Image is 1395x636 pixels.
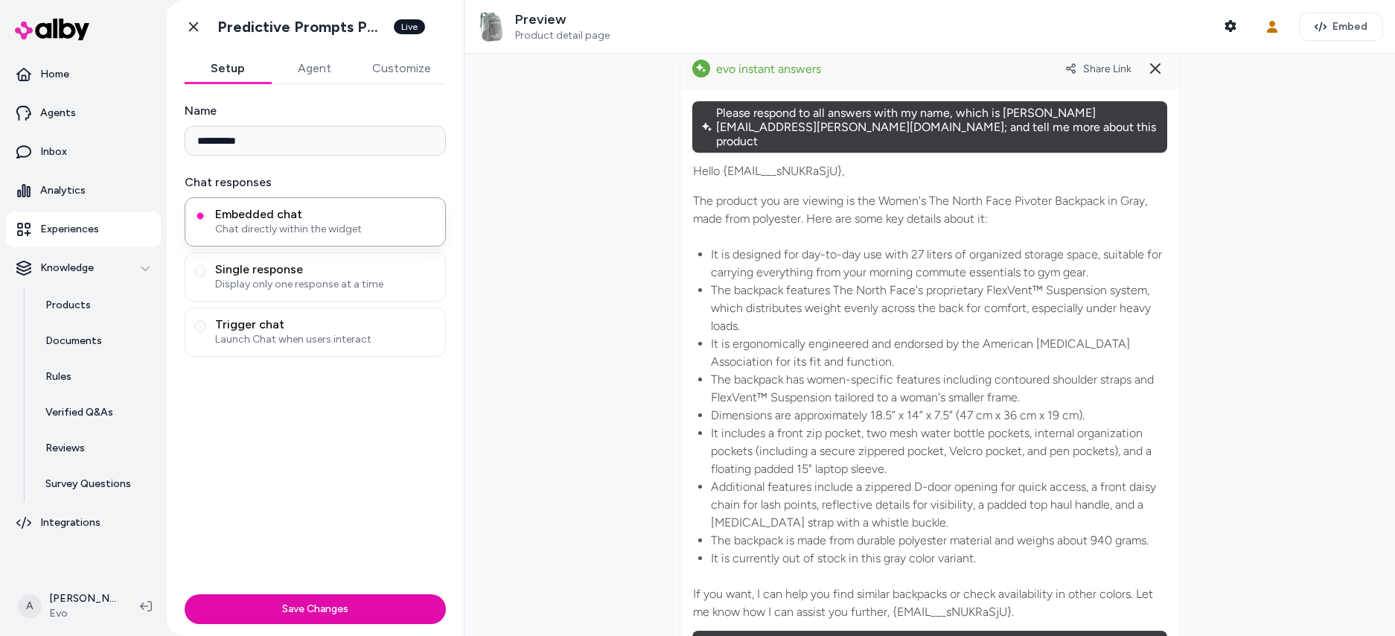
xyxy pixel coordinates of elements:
button: Knowledge [6,250,161,286]
button: Single responseDisplay only one response at a time [194,265,206,277]
span: Embed [1332,19,1367,34]
a: Products [31,287,161,323]
p: Reviews [45,441,85,456]
p: [PERSON_NAME] [49,591,116,606]
span: Launch Chat when users interact [215,332,436,347]
a: Home [6,57,161,92]
p: Inbox [40,144,67,159]
h1: Predictive Prompts PDP [217,18,385,36]
a: Agents [6,95,161,131]
p: Agents [40,106,76,121]
p: Knowledge [40,261,94,276]
button: Embed [1299,13,1383,41]
a: Rules [31,359,161,395]
span: A [18,594,42,618]
a: Analytics [6,173,161,209]
p: Experiences [40,222,99,237]
button: Setup [185,54,271,83]
a: Experiences [6,212,161,247]
p: Documents [45,334,102,349]
button: Save Changes [185,594,446,624]
p: Products [45,298,91,313]
a: Documents [31,323,161,359]
a: Verified Q&As [31,395,161,430]
a: Survey Questions [31,466,161,502]
span: Embedded chat [215,207,436,222]
button: Trigger chatLaunch Chat when users interact [194,320,206,332]
p: Rules [45,369,71,384]
a: Reviews [31,430,161,466]
span: Trigger chat [215,317,436,332]
label: Chat responses [185,174,446,191]
div: Live [394,19,425,34]
p: Preview [515,11,610,28]
a: Inbox [6,134,161,170]
p: Analytics [40,183,86,198]
p: Home [40,67,69,82]
p: Survey Questions [45,477,131,492]
img: alby Logo [15,19,89,40]
span: Single response [215,262,436,277]
span: Display only one response at a time [215,277,436,292]
span: Evo [49,606,116,621]
span: Product detail page [515,29,610,42]
button: Agent [271,54,357,83]
a: Integrations [6,505,161,541]
label: Name [185,102,446,120]
p: Verified Q&As [45,405,113,420]
button: Embedded chatChat directly within the widget [194,210,206,222]
button: A[PERSON_NAME]Evo [9,582,128,630]
p: Integrations [40,515,100,530]
img: Women's The North Face Pivoter Backpack in Gray - Polyester [476,12,506,42]
span: Chat directly within the widget [215,222,436,237]
button: Customize [357,54,446,83]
